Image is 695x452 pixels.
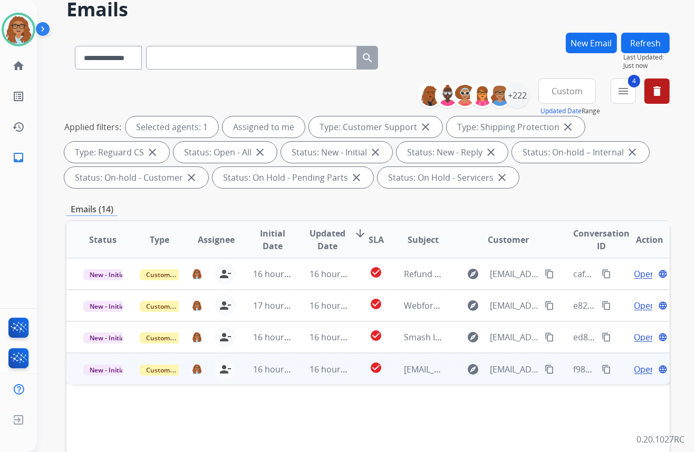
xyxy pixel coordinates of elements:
mat-icon: language [658,269,668,279]
mat-icon: menu [617,85,630,97]
span: 16 hours ago [310,268,362,280]
mat-icon: inbox [12,151,25,164]
span: [EMAIL_ADDRESS][DOMAIN_NAME] [490,268,539,280]
span: Open [634,299,656,312]
div: Type: Shipping Protection [447,116,585,137]
mat-icon: close [350,171,363,184]
mat-icon: search [361,52,374,64]
mat-icon: history [12,121,25,133]
p: Applied filters: [64,121,121,133]
span: [EMAIL_ADDRESS][DOMAIN_NAME] [490,331,539,343]
span: 17 hours ago [253,300,305,311]
mat-icon: language [658,301,668,310]
mat-icon: close [485,146,497,159]
mat-icon: content_copy [602,332,611,342]
th: Action [613,221,670,258]
span: Customer Support [140,269,208,280]
mat-icon: check_circle [370,361,382,374]
span: Updated Date [310,227,345,252]
p: 0.20.1027RC [636,433,684,446]
span: [EMAIL_ADDRESS][DOMAIN_NAME] pics for claim [404,363,595,375]
mat-icon: close [419,121,432,133]
span: Last Updated: [623,53,670,62]
mat-icon: arrow_downward [354,227,366,240]
span: 4 [628,75,640,87]
span: 16 hours ago [253,331,305,343]
span: New - Initial [83,269,132,280]
div: Assigned to me [223,116,305,137]
img: agent-avatar [192,332,201,342]
mat-icon: explore [467,299,479,312]
mat-icon: content_copy [602,365,611,374]
mat-icon: person_remove [219,363,231,376]
div: Selected agents: 1 [126,116,218,137]
mat-icon: check_circle [370,298,382,310]
div: Status: On Hold - Servicers [378,167,519,188]
div: +222 [505,83,530,108]
mat-icon: explore [467,331,479,343]
mat-icon: language [658,365,668,374]
mat-icon: delete [651,85,663,97]
span: Assignee [198,233,235,246]
mat-icon: explore [467,268,479,280]
span: SLA [369,233,384,246]
span: Initial Date [253,227,292,252]
span: Conversation ID [573,227,630,252]
span: Customer Support [140,301,208,312]
mat-icon: content_copy [602,269,611,279]
mat-icon: close [185,171,198,184]
mat-icon: language [658,332,668,342]
div: Status: On Hold - Pending Parts [213,167,373,188]
div: Status: On-hold - Customer [64,167,208,188]
span: Refund notification [404,268,480,280]
span: Smash It Sports $250 gift card [404,331,523,343]
span: 16 hours ago [310,300,362,311]
mat-icon: close [496,171,508,184]
mat-icon: close [562,121,574,133]
mat-icon: person_remove [219,331,231,343]
span: [EMAIL_ADDRESS][DOMAIN_NAME] [490,363,539,376]
div: Status: On-hold – Internal [512,142,649,163]
div: Status: New - Reply [397,142,508,163]
mat-icon: check_circle [370,266,382,279]
mat-icon: content_copy [545,301,554,310]
mat-icon: content_copy [545,365,554,374]
mat-icon: explore [467,363,479,376]
button: Refresh [621,33,670,53]
mat-icon: close [626,146,639,159]
span: New - Initial [83,301,132,312]
img: agent-avatar [192,300,201,310]
span: Range [540,106,600,115]
mat-icon: person_remove [219,268,231,280]
span: New - Initial [83,365,132,376]
span: Custom [552,89,583,93]
mat-icon: close [254,146,266,159]
mat-icon: content_copy [545,269,554,279]
mat-icon: close [146,146,159,159]
span: Open [634,268,656,280]
span: 16 hours ago [310,363,362,375]
span: [EMAIL_ADDRESS][DOMAIN_NAME] [490,299,539,312]
span: 16 hours ago [310,331,362,343]
button: Custom [538,78,596,104]
mat-icon: person_remove [219,299,231,312]
img: agent-avatar [192,364,201,374]
img: agent-avatar [192,269,201,279]
mat-icon: content_copy [545,332,554,342]
span: Customer Support [140,332,208,343]
mat-icon: home [12,60,25,72]
div: Status: New - Initial [281,142,392,163]
span: 16 hours ago [253,268,305,280]
button: Updated Date [540,107,582,115]
div: Type: Customer Support [309,116,442,137]
button: New Email [566,33,617,53]
p: Emails (14) [66,203,118,216]
div: Status: Open - All [173,142,277,163]
img: avatar [4,15,33,44]
span: New - Initial [83,332,132,343]
span: Status [89,233,117,246]
span: Open [634,363,656,376]
button: 4 [611,78,636,104]
span: Webform from [EMAIL_ADDRESS][DOMAIN_NAME] on [DATE] [404,300,643,311]
mat-icon: check_circle [370,329,382,342]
